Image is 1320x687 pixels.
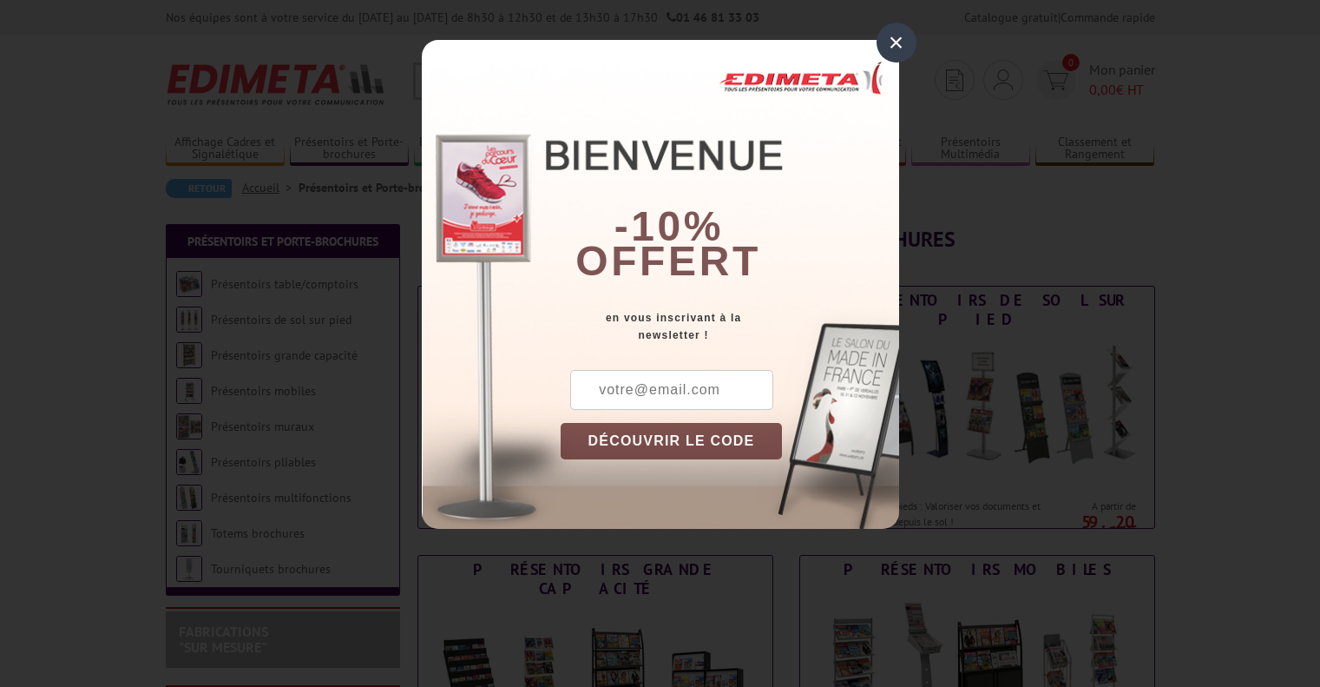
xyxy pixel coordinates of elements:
[614,203,724,249] b: -10%
[570,370,773,410] input: votre@email.com
[561,423,783,459] button: DÉCOUVRIR LE CODE
[575,238,761,284] font: offert
[561,309,899,344] div: en vous inscrivant à la newsletter !
[877,23,916,63] div: ×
